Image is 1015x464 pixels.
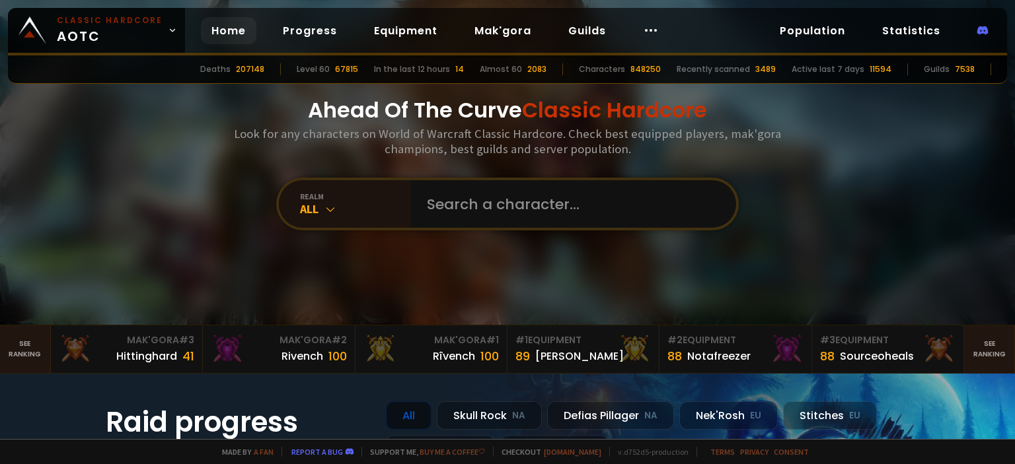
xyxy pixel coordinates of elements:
[57,15,163,46] span: AOTC
[840,348,914,364] div: Sourceoheals
[480,347,499,365] div: 100
[300,191,411,201] div: realm
[282,348,323,364] div: Rivench
[515,333,651,347] div: Equipment
[272,17,348,44] a: Progress
[755,63,776,75] div: 3489
[677,63,750,75] div: Recently scanned
[515,333,528,347] span: # 1
[51,325,203,373] a: Mak'Gora#3Hittinghard41
[769,17,856,44] a: Population
[419,180,720,228] input: Search a character...
[106,401,370,443] h1: Raid progress
[116,348,177,364] div: Hittinghard
[200,63,231,75] div: Deaths
[335,63,358,75] div: 67815
[57,15,163,26] small: Classic Hardcore
[820,347,835,365] div: 88
[179,333,194,347] span: # 3
[297,63,330,75] div: Level 60
[211,333,346,347] div: Mak'Gora
[609,447,689,457] span: v. d752d5 - production
[659,325,811,373] a: #2Equipment88Notafreezer
[964,325,1015,373] a: Seeranking
[363,333,499,347] div: Mak'Gora
[812,325,964,373] a: #3Equipment88Sourceoheals
[750,409,761,422] small: EU
[507,325,659,373] a: #1Equipment89[PERSON_NAME]
[679,401,778,430] div: Nek'Rosh
[480,63,522,75] div: Almost 60
[455,63,464,75] div: 14
[512,409,525,422] small: NA
[924,63,950,75] div: Guilds
[254,447,274,457] a: a fan
[493,447,601,457] span: Checkout
[710,447,735,457] a: Terms
[59,333,194,347] div: Mak'Gora
[558,17,617,44] a: Guilds
[535,348,624,364] div: [PERSON_NAME]
[486,333,499,347] span: # 1
[308,94,707,126] h1: Ahead Of The Curve
[229,126,786,156] h3: Look for any characters on World of Warcraft Classic Hardcore. Check best equipped players, mak'g...
[328,347,347,365] div: 100
[201,17,256,44] a: Home
[630,63,661,75] div: 848250
[820,333,956,347] div: Equipment
[464,17,542,44] a: Mak'gora
[363,17,448,44] a: Equipment
[870,63,891,75] div: 11594
[740,447,769,457] a: Privacy
[522,95,707,125] span: Classic Hardcore
[8,8,185,53] a: Classic HardcoreAOTC
[849,409,860,422] small: EU
[667,333,683,347] span: # 2
[792,63,864,75] div: Active last 7 days
[547,401,674,430] div: Defias Pillager
[820,333,835,347] span: # 3
[356,325,507,373] a: Mak'Gora#1Rîvench100
[420,447,485,457] a: Buy me a coffee
[667,333,803,347] div: Equipment
[872,17,951,44] a: Statistics
[515,347,530,365] div: 89
[955,63,975,75] div: 7538
[774,447,809,457] a: Consent
[300,201,411,216] div: All
[667,347,682,365] div: 88
[687,348,751,364] div: Notafreezer
[644,409,658,422] small: NA
[437,401,542,430] div: Skull Rock
[544,447,601,457] a: [DOMAIN_NAME]
[783,401,877,430] div: Stitches
[182,347,194,365] div: 41
[527,63,546,75] div: 2083
[361,447,485,457] span: Support me,
[236,63,264,75] div: 207148
[433,348,475,364] div: Rîvench
[386,435,495,463] div: Doomhowl
[214,447,274,457] span: Made by
[332,333,347,347] span: # 2
[291,447,343,457] a: Report a bug
[500,435,609,463] div: Soulseeker
[374,63,450,75] div: In the last 12 hours
[203,325,355,373] a: Mak'Gora#2Rivench100
[386,401,432,430] div: All
[579,63,625,75] div: Characters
